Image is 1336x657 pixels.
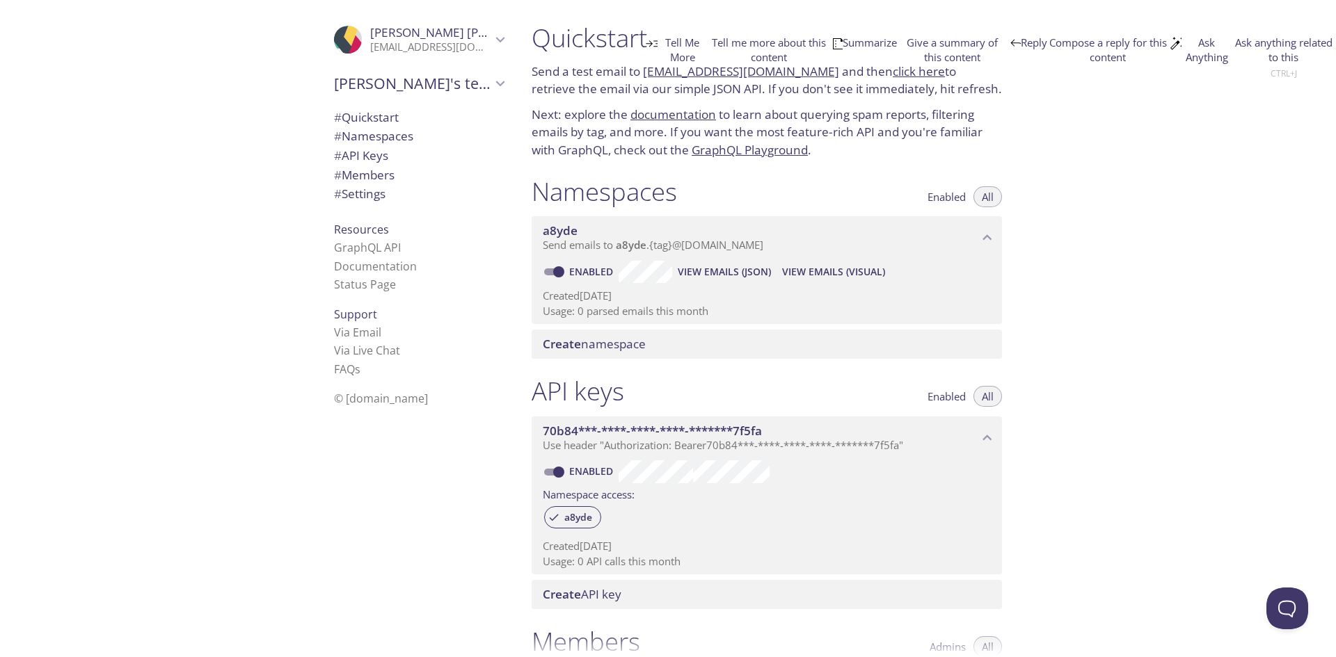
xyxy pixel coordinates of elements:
span: Create [543,586,581,602]
p: Send a test email to and then to retrieve the email via our simple JSON API. If you don't see it ... [532,63,1002,98]
span: Quickstart [334,109,399,125]
span: Send emails to . {tag} @[DOMAIN_NAME] [543,238,763,252]
span: Members [334,167,395,183]
span: Namespaces [334,128,413,144]
span: Ask anything related to this [1232,35,1336,80]
button: Enabled [919,386,974,407]
button: View Emails (Visual) [777,261,891,283]
button: View Emails (JSON) [672,261,777,283]
div: a8yde namespace [532,216,1002,259]
p: Usage: 0 API calls this month [543,554,991,569]
a: Status Page [334,277,396,292]
div: Bramhanand Karlekar [323,17,515,63]
iframe: Help Scout Beacon - Open [1266,587,1308,629]
span: a8yde [543,222,578,238]
span: s [355,362,360,377]
span: Tell me more about this content [708,35,831,80]
p: Created [DATE] [543,289,991,303]
button: Enabled [919,186,974,207]
span: # [334,186,342,202]
span: API Keys [334,147,388,163]
span: # [334,109,342,125]
div: Bramhanand's team [323,65,515,102]
a: documentation [630,106,716,122]
span: View Emails (JSON) [678,263,771,280]
span: Support [334,307,377,322]
a: Enabled [567,265,619,278]
a: [EMAIL_ADDRESS][DOMAIN_NAME] [643,63,839,79]
a: GraphQL API [334,240,401,255]
div: Namespaces [323,127,515,146]
span: View Emails (Visual) [782,263,885,280]
p: [EMAIL_ADDRESS][DOMAIN_NAME] [370,40,491,54]
span: Give a summary of this content [897,35,1008,80]
div: Members [323,165,515,185]
p: Created [DATE] [543,539,991,553]
p: Usage: 0 parsed emails this month [543,304,991,318]
span: © [DOMAIN_NAME] [334,391,428,406]
span: CTRL+J [1271,67,1297,79]
span: API key [543,586,621,602]
button: SummarizeGive a summary of this content [830,35,1008,80]
a: Documentation [334,259,417,274]
span: [PERSON_NAME]'s team [334,74,491,93]
h1: Quickstart [532,22,1002,54]
button: All [973,386,1002,407]
span: Settings [334,186,385,202]
span: [PERSON_NAME] [PERSON_NAME] [370,24,561,40]
a: Via Live Chat [334,343,400,358]
h1: API keys [532,375,624,407]
span: Compose a reply for this content [1047,35,1168,80]
span: # [334,167,342,183]
h1: Namespaces [532,176,677,207]
div: Create namespace [532,330,1002,359]
span: namespace [543,336,646,352]
div: Quickstart [323,108,515,127]
span: a8yde [616,238,646,252]
span: Resources [334,222,389,237]
div: a8yde [544,506,601,528]
a: GraphQL Playground [692,142,808,158]
button: Ask AnythingAsk anything related to thisCTRL+J [1168,35,1336,80]
span: a8yde [556,511,601,524]
div: Create API Key [532,580,1002,609]
p: Next: explore the to learn about querying spam reports, filtering emails by tag, and more. If you... [532,106,1002,159]
a: Via Email [334,325,381,340]
a: Enabled [567,464,619,478]
a: FAQ [334,362,360,377]
span: Create [543,336,581,352]
span: # [334,147,342,163]
div: Team Settings [323,184,515,204]
span: # [334,128,342,144]
h1: Members [532,626,640,657]
div: API Keys [323,146,515,165]
label: Namespace access: [543,483,635,503]
button: ReplyCompose a reply for this content [1008,35,1168,80]
button: Tell Me MoreTell me more about this content [644,35,830,80]
button: All [973,186,1002,207]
